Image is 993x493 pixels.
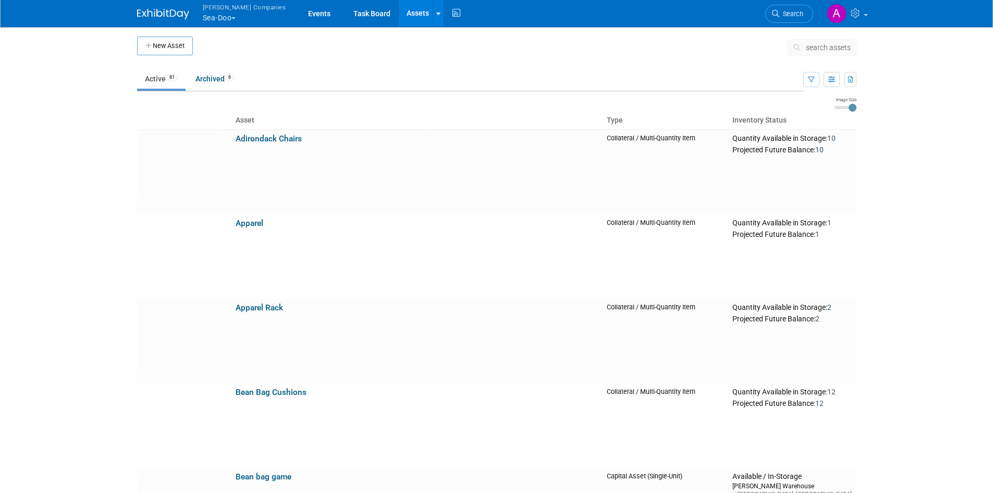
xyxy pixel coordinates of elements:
[827,219,831,227] span: 1
[806,43,851,52] span: search assets
[827,134,836,142] span: 10
[815,315,819,323] span: 2
[732,312,852,324] div: Projected Future Balance:
[188,69,242,89] a: Archived6
[835,97,856,103] div: Image Size
[827,388,836,396] span: 12
[236,134,302,143] a: Adirondack Chairs
[137,9,189,19] img: ExhibitDay
[732,303,852,312] div: Quantity Available in Storage:
[732,388,852,397] div: Quantity Available in Storage:
[137,69,186,89] a: Active81
[236,472,291,482] a: Bean bag game
[779,10,803,18] span: Search
[732,228,852,239] div: Projected Future Balance:
[137,37,193,55] button: New Asset
[732,134,852,143] div: Quantity Available in Storage:
[603,112,729,129] th: Type
[827,303,831,311] span: 2
[788,39,856,56] button: search assets
[732,143,852,155] div: Projected Future Balance:
[732,219,852,228] div: Quantity Available in Storage:
[765,5,813,23] a: Search
[815,230,819,238] span: 1
[732,472,852,482] div: Available / In-Storage
[815,399,824,407] span: 12
[603,299,729,383] td: Collateral / Multi-Quantity Item
[166,74,178,81] span: 81
[603,214,729,299] td: Collateral / Multi-Quantity Item
[732,482,852,490] div: [PERSON_NAME] Warehouse
[603,383,729,468] td: Collateral / Multi-Quantity Item
[231,112,603,129] th: Asset
[203,2,286,13] span: [PERSON_NAME] Companies
[236,219,263,228] a: Apparel
[225,74,234,81] span: 6
[236,388,307,397] a: Bean Bag Cushions
[732,397,852,408] div: Projected Future Balance:
[603,129,729,214] td: Collateral / Multi-Quantity Item
[827,4,847,23] img: Amy Brickweg
[815,146,824,154] span: 10
[236,303,283,312] a: Apparel Rack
